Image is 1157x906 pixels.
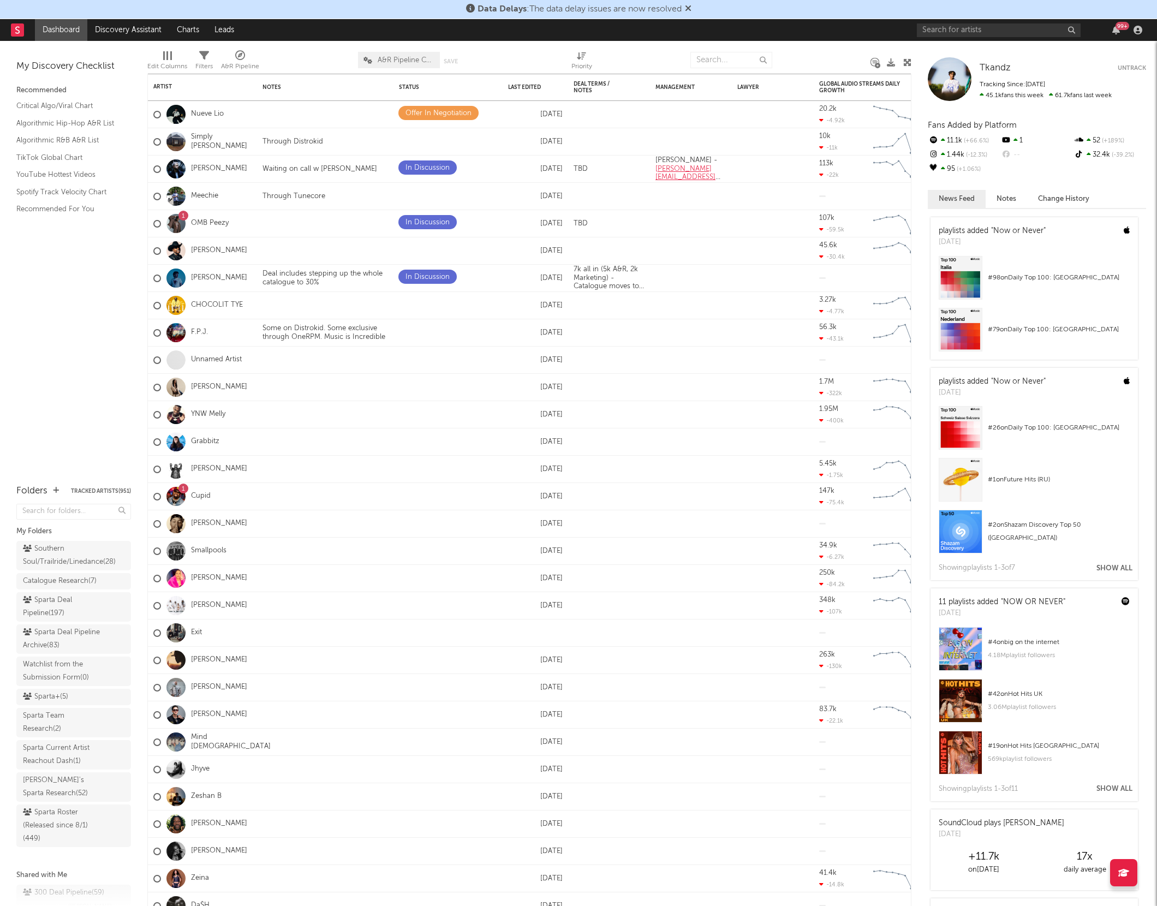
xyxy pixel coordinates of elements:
div: 20.2k [819,105,837,112]
a: Unnamed Artist [191,355,242,365]
div: [DATE] [508,299,563,312]
div: Folders [16,485,47,498]
button: Show All [1096,565,1132,572]
span: Fans Added by Platform [928,121,1017,129]
span: +1.06 % [955,166,981,172]
div: 113k [819,160,833,167]
button: Untrack [1118,63,1146,74]
input: Search for artists [917,23,1081,37]
svg: Chart title [868,156,917,183]
a: Sparta Deal Pipeline(197) [16,592,131,622]
a: Critical Algo/Viral Chart [16,100,120,112]
a: #42onHot Hits UK3.06Mplaylist followers [931,679,1138,731]
span: 45.1k fans this week [980,92,1043,99]
div: [DATE] [508,763,563,776]
div: -4.92k [819,117,845,124]
a: Mind [DEMOGRAPHIC_DATA] [191,733,271,752]
div: Watchlist from the Submission Form ( 0 ) [23,658,100,684]
a: Leads [207,19,242,41]
a: [PERSON_NAME] [191,683,247,692]
div: 263k [819,651,835,658]
div: Recommended [16,84,131,97]
div: [DATE] [508,545,563,558]
div: Deal Terms / Notes [574,81,628,94]
a: Catalogue Research(7) [16,573,131,589]
a: Smallpools [191,546,226,556]
div: Catalogue Research ( 7 ) [23,575,97,588]
div: [DATE] [939,388,1046,398]
div: [DATE] [508,245,563,258]
a: #2onShazam Discovery Top 50 ([GEOGRAPHIC_DATA]) [931,510,1138,562]
div: +11.7k [933,850,1034,863]
div: A&R Pipeline [221,60,259,73]
div: # 19 on Hot Hits [GEOGRAPHIC_DATA] [988,740,1130,753]
div: [PERSON_NAME] - [650,156,732,182]
a: "Now or Never" [991,378,1046,385]
div: [DATE] [508,872,563,885]
a: Exit [191,628,202,637]
div: -107k [819,608,842,615]
a: Grabbitz [191,437,219,446]
div: [DATE] [508,326,563,339]
a: [PERSON_NAME]'s Sparta Research(52) [16,772,131,802]
a: Sparta Team Research(2) [16,708,131,737]
div: In Discussion [405,216,450,229]
a: [PERSON_NAME] [191,464,247,474]
div: A&R Pipeline [221,46,259,78]
a: YouTube Hottest Videos [16,169,120,181]
svg: Chart title [868,865,917,892]
a: Sparta Roster (Released since 8/1)(449) [16,804,131,847]
span: -12.3 % [964,152,987,158]
a: Nueve Lio [191,110,224,119]
div: Through Tunecore [257,192,331,201]
div: -84.2k [819,581,845,588]
a: [PERSON_NAME] [191,710,247,719]
div: # 79 on Daily Top 100: [GEOGRAPHIC_DATA] [988,323,1130,336]
div: [DATE] [508,845,563,858]
div: 11.1k [928,134,1000,148]
a: [PERSON_NAME] [191,164,247,174]
svg: Chart title [868,565,917,592]
div: daily average [1034,863,1135,877]
button: Tracked Artists(951) [71,488,131,494]
a: Zeina [191,874,209,883]
div: [DATE] [939,829,1064,840]
div: Showing playlist s 1- 3 of 11 [939,783,1018,796]
a: #26onDaily Top 100: [GEOGRAPHIC_DATA] [931,406,1138,458]
div: 300 Deal Pipeline ( 59 ) [23,886,104,899]
div: [DATE] [508,381,563,394]
svg: Chart title [868,592,917,619]
div: -4.77k [819,308,844,315]
a: [PERSON_NAME] [191,246,247,255]
div: [DATE] [508,354,563,367]
div: -6.27k [819,553,844,561]
div: -1.75k [819,472,843,479]
div: Last Edited [508,84,546,91]
div: Management [655,84,710,91]
div: -59.5k [819,226,844,233]
a: Algorithmic R&B A&R List [16,134,120,146]
div: [DATE] [508,408,563,421]
span: -39.2 % [1110,152,1134,158]
a: Recommended For You [16,203,120,215]
div: Shared with Me [16,869,131,882]
a: CHOCOLIT TYE [191,301,243,310]
span: Tracking Since: [DATE] [980,81,1045,88]
span: 61.7k fans last week [980,92,1112,99]
a: Charts [169,19,207,41]
button: Save [444,58,458,64]
div: [DATE] [508,681,563,694]
div: Through Distrokid [257,138,329,146]
a: #79onDaily Top 100: [GEOGRAPHIC_DATA] [931,308,1138,360]
a: #19onHot Hits [GEOGRAPHIC_DATA]569kplaylist followers [931,731,1138,783]
span: Tkandz [980,63,1011,73]
div: Sparta Deal Pipeline Archive ( 83 ) [23,626,100,652]
div: Global Audio Streams Daily Growth [819,81,901,94]
svg: Chart title [868,128,917,156]
div: -- [1000,148,1073,162]
input: Search... [690,52,772,68]
div: # 26 on Daily Top 100: [GEOGRAPHIC_DATA] [988,421,1130,434]
a: [PERSON_NAME] [191,383,247,392]
div: Sparta Current Artist Reachout Dash ( 1 ) [23,742,100,768]
div: Some on Distrokid. Some exclusive through OneRPM. Music is Incredible [257,324,393,341]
